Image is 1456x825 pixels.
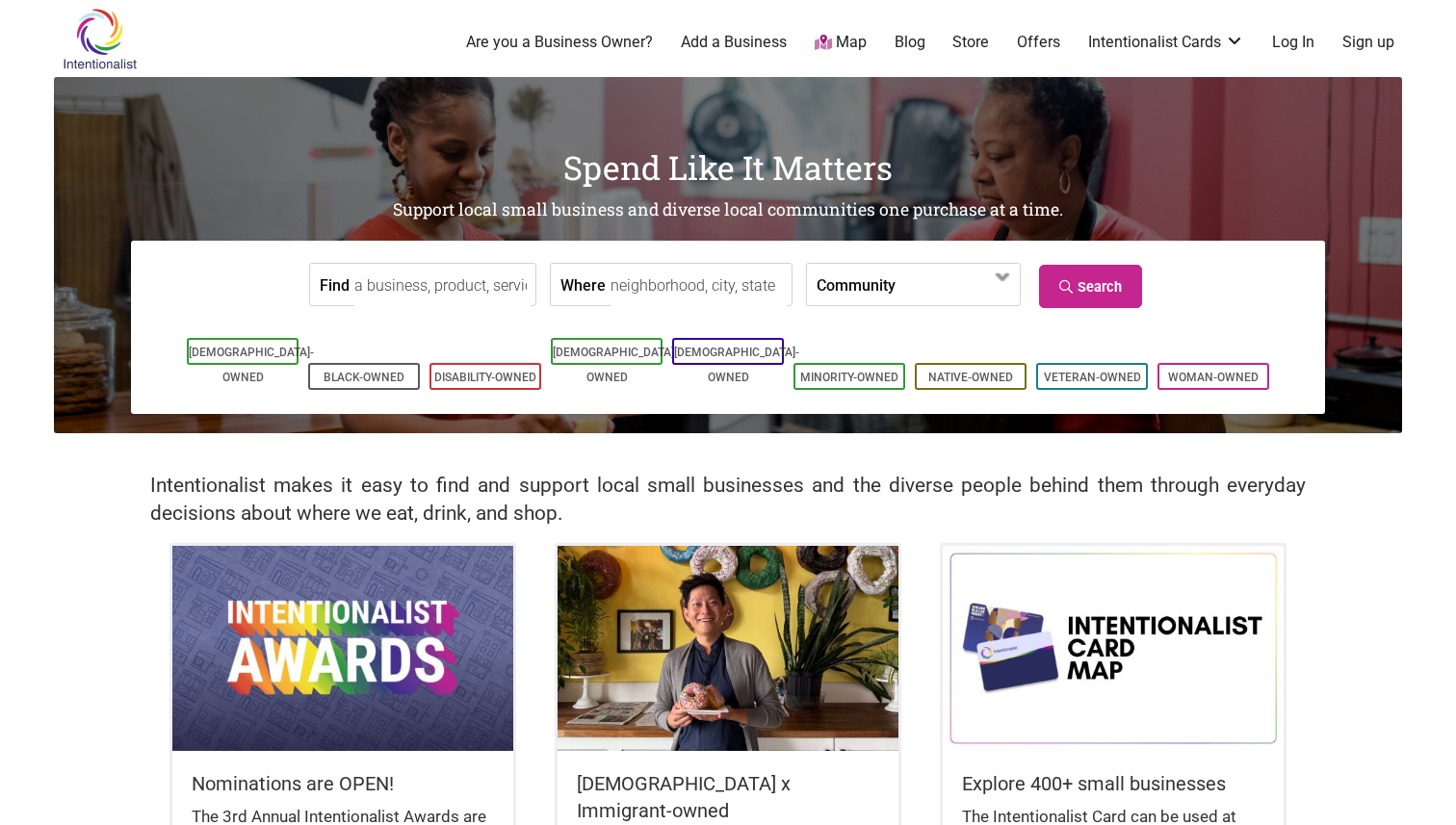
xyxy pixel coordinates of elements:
[611,264,787,307] input: neighborhood, city, state
[895,32,925,53] a: Blog
[817,264,896,305] label: Community
[1342,32,1394,53] a: Sign up
[962,770,1264,797] h5: Explore 400+ small businesses
[466,32,653,53] a: Are you a Business Owner?
[150,472,1306,528] h2: Intentionalist makes it easy to find and support local small businesses and the diverse people be...
[189,346,314,384] a: [DEMOGRAPHIC_DATA]-Owned
[952,32,989,53] a: Store
[815,32,867,54] a: Map
[54,198,1402,222] h2: Support local small business and diverse local communities one purchase at a time.
[1088,32,1244,53] a: Intentionalist Cards
[577,770,879,824] h5: [DEMOGRAPHIC_DATA] x Immigrant-owned
[54,144,1402,191] h1: Spend Like It Matters
[1039,265,1142,308] a: Search
[1017,32,1060,53] a: Offers
[320,264,350,305] label: Find
[434,371,536,384] a: Disability-Owned
[800,371,898,384] a: Minority-Owned
[943,546,1284,750] img: Intentionalist Card Map
[674,346,799,384] a: [DEMOGRAPHIC_DATA]-Owned
[681,32,787,53] a: Add a Business
[192,770,494,797] h5: Nominations are OPEN!
[172,546,513,750] img: Intentionalist Awards
[1168,371,1259,384] a: Woman-Owned
[324,371,404,384] a: Black-Owned
[54,8,145,70] img: Intentionalist
[928,371,1013,384] a: Native-Owned
[558,546,898,750] img: King Donuts - Hong Chhuor
[354,264,531,307] input: a business, product, service
[1272,32,1314,53] a: Log In
[560,264,606,305] label: Where
[1044,371,1141,384] a: Veteran-Owned
[553,346,678,384] a: [DEMOGRAPHIC_DATA]-Owned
